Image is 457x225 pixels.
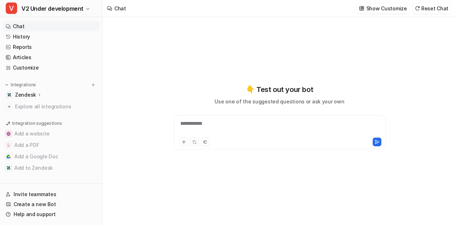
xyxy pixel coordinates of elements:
button: Reset Chat [413,3,451,14]
img: customize [359,6,364,11]
img: Add to Zendesk [6,166,11,170]
a: Articles [3,52,100,62]
a: Help and support [3,209,100,219]
span: Explore all integrations [15,101,97,112]
a: Reports [3,42,100,52]
a: Create a new Bot [3,199,100,209]
a: Invite teammates [3,189,100,199]
p: 👇 Test out your bot [246,84,313,95]
img: reset [415,6,420,11]
button: Show Customize [357,3,410,14]
button: Add a websiteAdd a website [3,128,100,139]
a: Customize [3,63,100,73]
button: Add to ZendeskAdd to Zendesk [3,162,100,174]
img: menu_add.svg [91,82,96,87]
span: V [6,2,17,14]
div: Chat [114,5,126,12]
img: Zendesk [7,93,11,97]
img: explore all integrations [6,103,13,110]
button: Add a Google DocAdd a Google Doc [3,151,100,162]
img: Add a PDF [6,143,11,147]
a: History [3,32,100,42]
img: Add a Google Doc [6,154,11,159]
p: Zendesk [15,91,36,98]
p: Show Customize [366,5,407,12]
p: Integration suggestions [12,120,62,127]
a: Chat [3,21,100,31]
img: expand menu [4,82,9,87]
img: Add a website [6,132,11,136]
p: Integrations [11,82,36,88]
span: V2 Under development [21,4,84,14]
button: Integrations [3,81,38,88]
p: Use one of the suggested questions or ask your own [215,98,344,105]
a: Explore all integrations [3,102,100,112]
button: Add a PDFAdd a PDF [3,139,100,151]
